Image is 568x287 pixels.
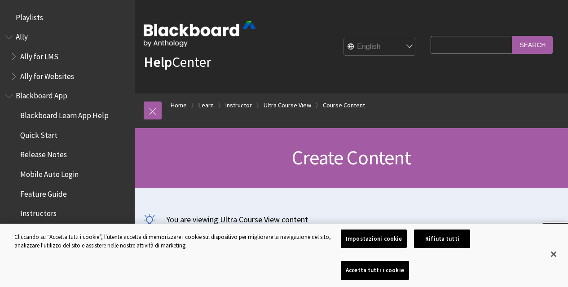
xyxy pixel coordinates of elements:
[323,100,365,111] a: Course Content
[20,206,57,218] span: Instructors
[344,38,416,56] select: Site Language Selector
[292,145,411,170] span: Create Content
[544,244,564,264] button: Chiudi
[20,69,74,81] span: Ally for Websites
[198,100,214,111] a: Learn
[20,108,109,120] span: Blackboard Learn App Help
[341,261,409,280] button: Accetta tutti i cookie
[341,230,407,248] button: Impostazioni cookie
[16,10,43,22] span: Playlists
[5,10,129,25] nav: Book outline for Playlists
[512,36,553,53] input: Search
[16,30,28,42] span: Ally
[5,30,129,84] nav: Book outline for Anthology Ally Help
[144,53,172,71] strong: Help
[264,100,311,111] a: Ultra Course View
[225,100,252,111] a: Instructor
[14,233,341,250] div: Cliccando su “Accetta tutti i cookie”, l'utente accetta di memorizzare i cookie sul dispositivo p...
[16,88,67,101] span: Blackboard App
[144,214,559,225] p: You are viewing Ultra Course View content
[20,128,57,140] span: Quick Start
[20,49,58,61] span: Ally for LMS
[20,186,67,199] span: Feature Guide
[20,167,79,179] span: Mobile Auto Login
[414,230,470,248] button: Rifiuta tutti
[144,21,256,47] img: Blackboard by Anthology
[171,100,187,111] a: Home
[144,53,211,71] a: HelpCenter
[20,147,67,159] span: Release Notes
